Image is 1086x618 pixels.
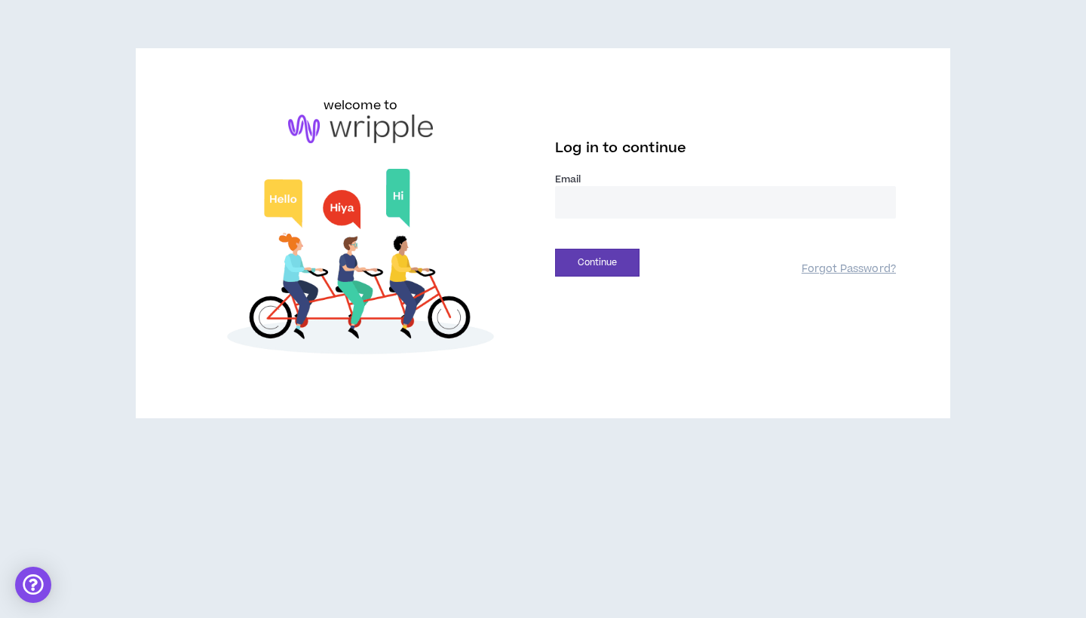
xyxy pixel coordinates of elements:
img: Welcome to Wripple [190,158,531,371]
div: Open Intercom Messenger [15,567,51,603]
button: Continue [555,249,640,277]
img: logo-brand.png [288,115,433,143]
span: Log in to continue [555,139,686,158]
h6: welcome to [324,96,398,115]
label: Email [555,173,896,186]
a: Forgot Password? [802,262,896,277]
